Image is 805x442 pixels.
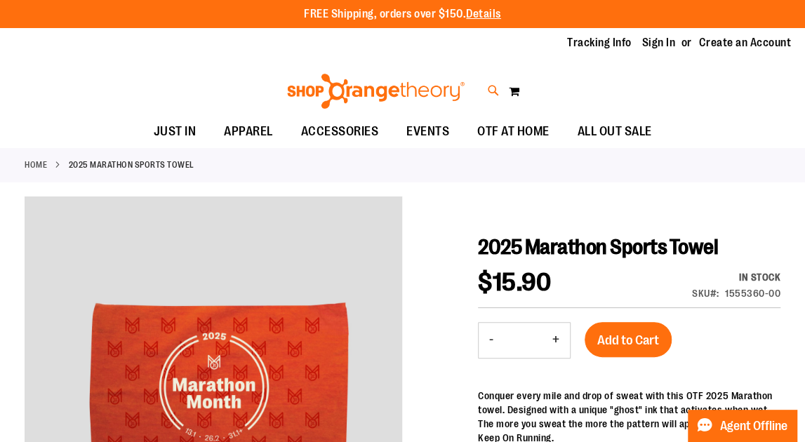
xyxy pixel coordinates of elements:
span: ACCESSORIES [301,116,379,147]
span: In stock [739,272,780,283]
p: FREE Shipping, orders over $150. [304,6,501,22]
span: EVENTS [406,116,449,147]
span: Agent Offline [720,420,787,433]
img: Shop Orangetheory [285,74,467,109]
span: APPAREL [224,116,273,147]
strong: 2025 Marathon Sports Towel [69,159,194,171]
a: Sign In [642,35,676,51]
button: Add to Cart [585,322,672,357]
a: Details [466,8,501,20]
span: Add to Cart [597,333,659,348]
span: OTF AT HOME [477,116,550,147]
a: Create an Account [699,35,792,51]
a: Tracking Info [567,35,632,51]
div: 1555360-00 [725,286,780,300]
button: Increase product quantity [542,323,570,358]
a: Home [25,159,47,171]
strong: SKU [692,288,719,299]
span: $15.90 [478,268,551,297]
div: Availability [692,270,780,284]
button: Decrease product quantity [479,323,504,358]
span: ALL OUT SALE [578,116,652,147]
button: Agent Offline [688,410,797,442]
input: Product quantity [504,323,542,357]
span: 2025 Marathon Sports Towel [478,235,718,259]
span: JUST IN [154,116,197,147]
